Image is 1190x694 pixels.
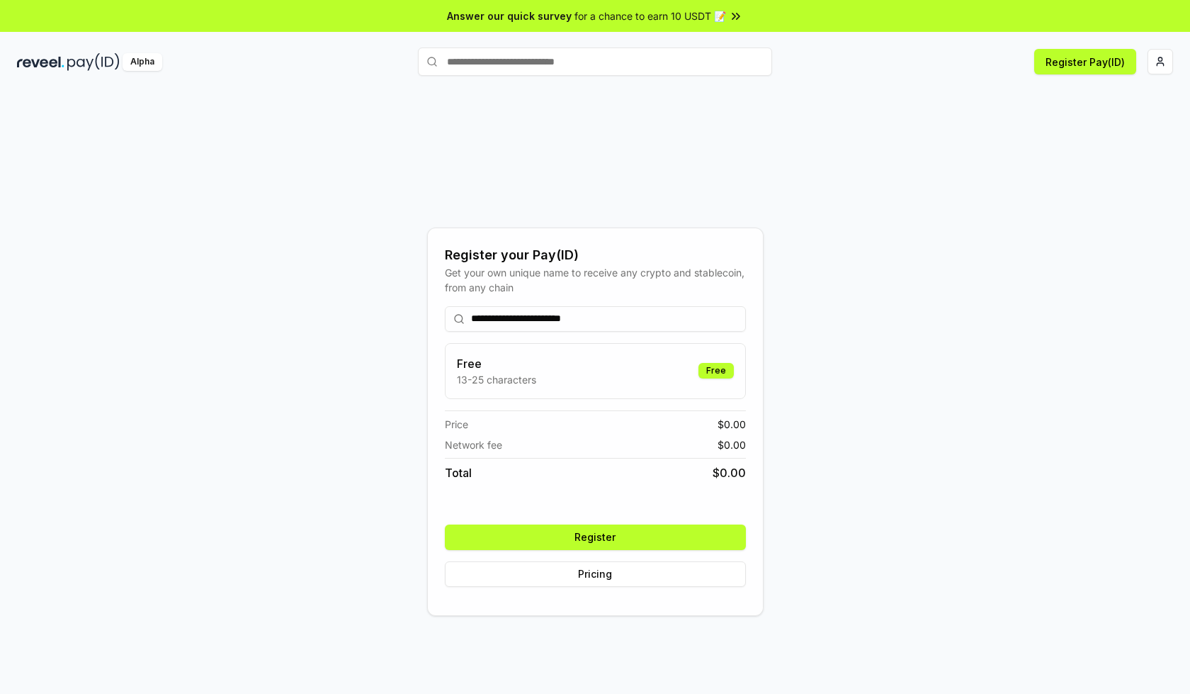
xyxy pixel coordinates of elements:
span: $ 0.00 [718,417,746,432]
span: for a chance to earn 10 USDT 📝 [574,9,726,23]
img: reveel_dark [17,53,64,71]
p: 13-25 characters [457,372,536,387]
span: $ 0.00 [718,437,746,452]
div: Free [698,363,734,379]
img: pay_id [67,53,120,71]
span: Answer our quick survey [447,9,572,23]
div: Alpha [123,53,162,71]
div: Get your own unique name to receive any crypto and stablecoin, from any chain [445,265,746,295]
button: Register [445,525,746,550]
span: Network fee [445,437,502,452]
span: Price [445,417,468,432]
div: Register your Pay(ID) [445,245,746,265]
button: Pricing [445,561,746,587]
span: Total [445,464,472,481]
span: $ 0.00 [713,464,746,481]
h3: Free [457,355,536,372]
button: Register Pay(ID) [1034,49,1136,74]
